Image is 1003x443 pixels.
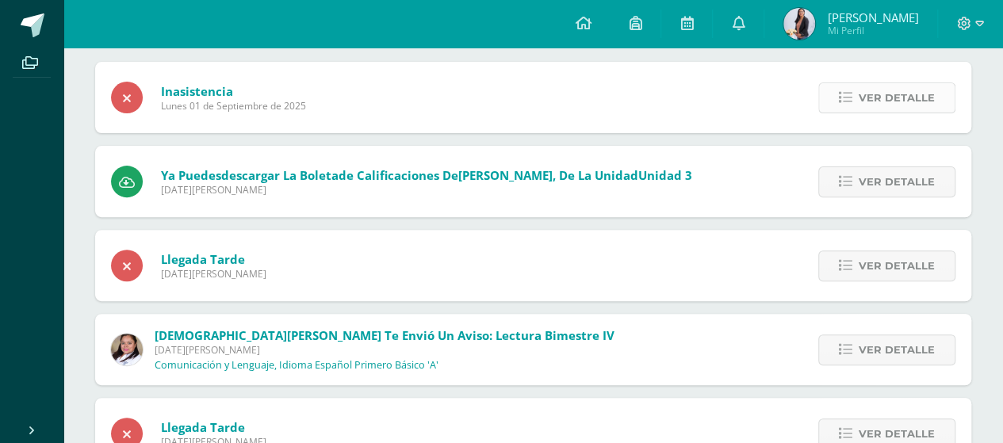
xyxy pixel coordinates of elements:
[161,251,266,267] span: Llegada tarde
[859,167,935,197] span: Ver detalle
[161,167,692,183] span: Ya puedes de calificaciones de , de la unidad
[638,167,692,183] span: Unidad 3
[783,8,815,40] img: eda8dc9bbfa61f250e8d50e0fe3af68c.png
[827,10,918,25] span: [PERSON_NAME]
[161,267,266,281] span: [DATE][PERSON_NAME]
[161,99,306,113] span: Lunes 01 de Septiembre de 2025
[859,251,935,281] span: Ver detalle
[859,83,935,113] span: Ver detalle
[161,419,266,435] span: Llegada tarde
[221,167,339,183] span: descargar la boleta
[155,327,614,343] span: [DEMOGRAPHIC_DATA][PERSON_NAME] te envió un aviso: Lectura Bimestre IV
[111,334,143,365] img: 47e6e1a70019e806312baafca64e1eab.png
[161,183,692,197] span: [DATE][PERSON_NAME]
[155,359,438,372] p: Comunicación y Lenguaje, Idioma Español Primero Básico 'A'
[161,83,306,99] span: Inasistencia
[859,335,935,365] span: Ver detalle
[155,343,614,357] span: [DATE][PERSON_NAME]
[458,167,553,183] span: [PERSON_NAME]
[827,24,918,37] span: Mi Perfil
